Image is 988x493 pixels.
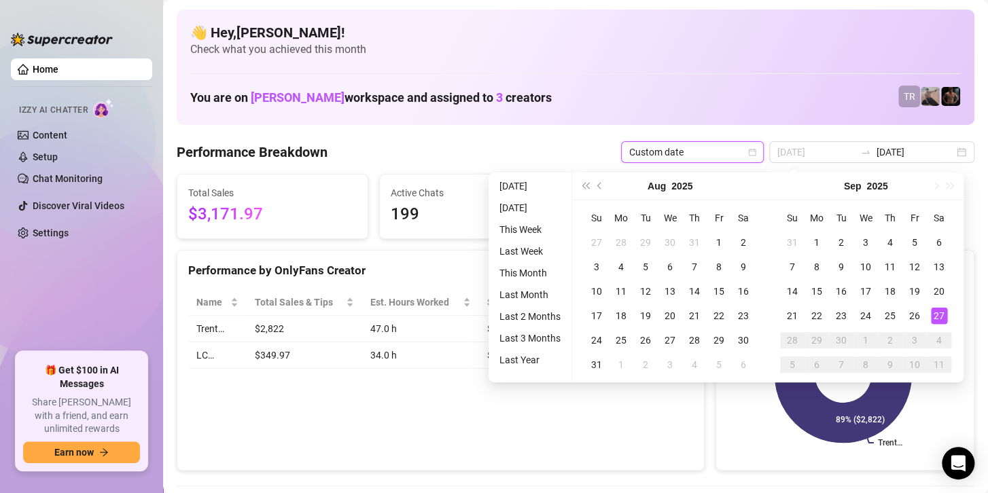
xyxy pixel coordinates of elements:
th: Mo [609,206,633,230]
td: 47.0 h [362,316,479,342]
div: 10 [906,357,923,373]
h1: You are on workspace and assigned to creators [190,90,552,105]
td: 2025-09-21 [780,304,805,328]
img: AI Chatter [93,98,114,118]
span: 199 [391,202,559,227]
th: We [658,206,682,230]
div: 29 [711,332,727,348]
span: swap-right [860,147,871,158]
div: 18 [882,283,898,299]
td: 2025-10-08 [853,352,878,377]
td: 2025-09-03 [658,352,682,377]
div: 6 [809,357,825,373]
div: 1 [809,234,825,251]
h4: 👋 Hey, [PERSON_NAME] ! [190,23,961,42]
span: TR [904,89,915,104]
td: 2025-08-13 [658,279,682,304]
th: Fr [902,206,927,230]
td: 2025-09-12 [902,255,927,279]
td: 2025-09-06 [927,230,951,255]
a: Discover Viral Videos [33,200,124,211]
div: 12 [906,259,923,275]
div: 6 [662,259,678,275]
td: 2025-07-27 [584,230,609,255]
div: 13 [662,283,678,299]
td: 2025-10-01 [853,328,878,352]
div: Performance by OnlyFans Creator [188,261,693,280]
th: Total Sales & Tips [247,289,362,316]
div: 27 [588,234,605,251]
td: 2025-08-09 [731,255,756,279]
div: 30 [833,332,849,348]
div: 16 [833,283,849,299]
div: 31 [588,357,605,373]
td: 2025-09-20 [927,279,951,304]
td: 2025-09-26 [902,304,927,328]
div: 28 [686,332,703,348]
td: 2025-10-09 [878,352,902,377]
span: arrow-right [99,448,109,457]
li: Last Week [494,243,566,259]
td: 2025-10-06 [805,352,829,377]
a: Chat Monitoring [33,173,103,184]
th: Sales / Hour [479,289,567,316]
div: 5 [784,357,800,373]
td: 2025-08-22 [707,304,731,328]
div: 22 [711,308,727,324]
span: [PERSON_NAME] [251,90,345,105]
td: 2025-08-06 [658,255,682,279]
div: 7 [784,259,800,275]
div: 25 [882,308,898,324]
li: Last 2 Months [494,308,566,325]
div: 24 [858,308,874,324]
td: $349.97 [247,342,362,369]
td: 2025-09-01 [609,352,633,377]
td: 2025-08-12 [633,279,658,304]
td: 2025-09-06 [731,352,756,377]
div: 19 [906,283,923,299]
div: 21 [686,308,703,324]
div: 11 [931,357,947,373]
th: Fr [707,206,731,230]
span: 🎁 Get $100 in AI Messages [23,364,140,390]
th: Su [780,206,805,230]
td: 2025-09-04 [878,230,902,255]
div: 2 [637,357,654,373]
td: 2025-10-10 [902,352,927,377]
button: Choose a year [671,172,692,200]
div: 14 [686,283,703,299]
div: 11 [882,259,898,275]
th: Su [584,206,609,230]
button: Choose a year [866,172,887,200]
td: 2025-09-07 [780,255,805,279]
a: Home [33,64,58,75]
div: 14 [784,283,800,299]
div: 3 [858,234,874,251]
td: 2025-08-01 [707,230,731,255]
div: 5 [906,234,923,251]
span: calendar [748,148,756,156]
td: $2,822 [247,316,362,342]
td: 2025-09-13 [927,255,951,279]
td: 2025-09-16 [829,279,853,304]
img: LC [921,87,940,106]
td: 2025-09-22 [805,304,829,328]
td: LC… [188,342,247,369]
div: 10 [588,283,605,299]
td: 2025-09-04 [682,352,707,377]
div: Open Intercom Messenger [942,447,974,479]
th: Tu [829,206,853,230]
td: 2025-10-07 [829,352,853,377]
td: 2025-09-03 [853,230,878,255]
li: [DATE] [494,178,566,194]
td: 2025-08-30 [731,328,756,352]
td: 2025-08-04 [609,255,633,279]
td: 2025-08-24 [584,328,609,352]
div: 23 [735,308,752,324]
td: 2025-09-29 [805,328,829,352]
div: 4 [882,234,898,251]
button: Choose a month [648,172,666,200]
button: Previous month (PageUp) [593,172,607,200]
td: 2025-08-25 [609,328,633,352]
td: 2025-09-02 [829,230,853,255]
